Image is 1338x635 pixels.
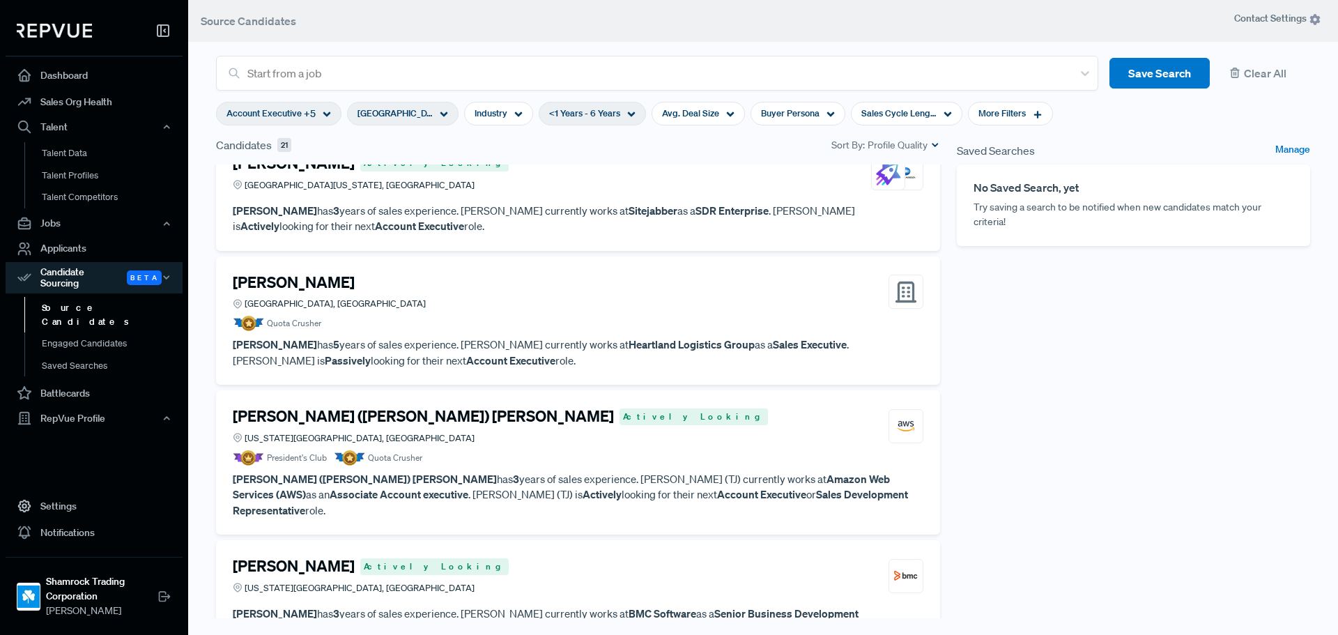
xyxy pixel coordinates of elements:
[233,487,908,517] strong: Sales Development Representative
[333,337,339,351] strong: 5
[233,450,264,466] img: President Badge
[245,581,475,595] span: [US_STATE][GEOGRAPHIC_DATA], [GEOGRAPHIC_DATA]
[233,472,497,486] strong: [PERSON_NAME] ([PERSON_NAME]) [PERSON_NAME]
[868,138,928,153] span: Profile Quality
[1275,142,1310,159] a: Manage
[629,337,755,351] strong: Heartland Logistics Group
[6,115,183,139] button: Talent
[761,107,820,120] span: Buyer Persona
[267,452,327,464] span: President's Club
[475,107,507,120] span: Industry
[974,200,1293,229] p: Try saving a search to be notified when new candidates match your criteria!
[334,450,365,466] img: Quota Badge
[24,165,201,187] a: Talent Profiles
[245,431,475,445] span: [US_STATE][GEOGRAPHIC_DATA], [GEOGRAPHIC_DATA]
[46,574,157,604] strong: Shamrock Trading Corporation
[330,487,468,501] strong: Associate Account executive
[216,137,272,153] span: Candidates
[233,472,890,502] strong: Amazon Web Services (AWS)
[831,138,940,153] div: Sort By:
[24,186,201,208] a: Talent Competitors
[233,606,317,620] strong: [PERSON_NAME]
[360,558,509,575] span: Actively Looking
[6,557,183,624] a: Shamrock Trading CorporationShamrock Trading Corporation[PERSON_NAME]
[6,212,183,236] button: Jobs
[277,138,291,153] span: 21
[245,178,475,192] span: [GEOGRAPHIC_DATA][US_STATE], [GEOGRAPHIC_DATA]
[226,107,302,120] span: Account Executive
[201,14,296,28] span: Source Candidates
[974,181,1293,194] h6: No Saved Search, yet
[6,89,183,115] a: Sales Org Health
[233,273,355,291] h4: [PERSON_NAME]
[1109,58,1210,89] button: Save Search
[46,604,157,618] span: [PERSON_NAME]
[127,270,162,285] span: Beta
[233,154,355,172] h4: [PERSON_NAME]
[24,297,201,332] a: Source Candidates
[233,557,355,575] h4: [PERSON_NAME]
[6,406,183,430] button: RepVue Profile
[583,487,622,501] strong: Actively
[773,337,847,351] strong: Sales Executive
[233,407,614,425] h4: [PERSON_NAME] ([PERSON_NAME]) [PERSON_NAME]
[357,107,433,120] span: [GEOGRAPHIC_DATA][US_STATE], [GEOGRAPHIC_DATA]
[233,337,317,351] strong: [PERSON_NAME]
[662,107,719,120] span: Avg. Deal Size
[620,408,768,425] span: Actively Looking
[333,606,339,620] strong: 3
[24,355,201,377] a: Saved Searches
[549,107,620,120] span: <1 Years - 6 Years
[245,297,426,310] span: [GEOGRAPHIC_DATA], [GEOGRAPHIC_DATA]
[629,606,696,620] strong: BMC Software
[233,204,317,217] strong: [PERSON_NAME]
[978,107,1026,120] span: More Filters
[6,262,183,294] button: Candidate Sourcing Beta
[17,586,40,608] img: Shamrock Trading Corporation
[893,563,918,588] img: BMC Software
[233,316,264,331] img: Quota Badge
[717,487,806,501] strong: Account Executive
[893,160,918,185] img: Konica Minolta
[233,203,923,234] p: has years of sales experience. [PERSON_NAME] currently works at as a . [PERSON_NAME] is looking f...
[6,493,183,519] a: Settings
[233,337,923,368] p: has years of sales experience. [PERSON_NAME] currently works at as a . [PERSON_NAME] is looking f...
[375,219,464,233] strong: Account Executive
[240,219,279,233] strong: Actively
[17,24,92,38] img: RepVue
[267,317,321,330] span: Quota Crusher
[1234,11,1321,26] span: Contact Settings
[861,107,937,120] span: Sales Cycle Length
[6,236,183,262] a: Applicants
[233,471,923,519] p: has years of sales experience. [PERSON_NAME] (TJ) currently works at as an . [PERSON_NAME] (TJ) i...
[1221,58,1310,89] button: Clear All
[24,332,201,355] a: Engaged Candidates
[6,380,183,406] a: Battlecards
[893,413,918,438] img: Amazon Web Services (AWS)
[695,204,769,217] strong: SDR Enterprise
[629,204,677,217] strong: Sitejabber
[957,142,1035,159] span: Saved Searches
[333,204,339,217] strong: 3
[6,262,183,294] div: Candidate Sourcing
[304,107,316,121] span: + 5
[466,353,555,367] strong: Account Executive
[6,62,183,89] a: Dashboard
[24,142,201,165] a: Talent Data
[325,353,371,367] strong: Passively
[6,519,183,546] a: Notifications
[368,452,422,464] span: Quota Crusher
[513,472,519,486] strong: 3
[876,160,901,185] img: Sitejabber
